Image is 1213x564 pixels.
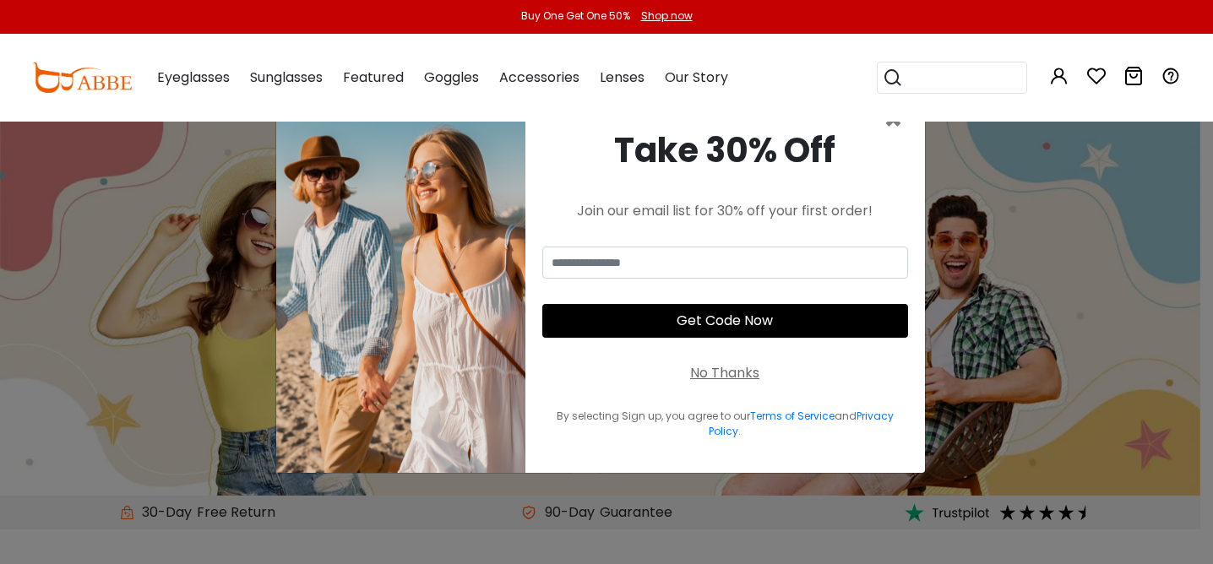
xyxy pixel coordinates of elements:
span: Goggles [424,68,479,87]
a: Privacy Policy [709,409,894,438]
a: Shop now [633,8,693,23]
a: Terms of Service [750,409,835,423]
div: Take 30% Off [542,125,908,176]
div: Shop now [641,8,693,24]
img: welcome [276,91,525,473]
button: Get Code Now [542,304,908,338]
div: No Thanks [690,363,759,383]
span: Our Story [665,68,728,87]
div: Join our email list for 30% off your first order! [542,201,908,221]
span: Lenses [600,68,645,87]
div: By selecting Sign up, you agree to our and . [542,409,908,439]
span: Eyeglasses [157,68,230,87]
div: Buy One Get One 50% [521,8,630,24]
span: Sunglasses [250,68,323,87]
span: Accessories [499,68,579,87]
button: Close [884,105,903,135]
img: abbeglasses.com [32,62,132,93]
span: Featured [343,68,404,87]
